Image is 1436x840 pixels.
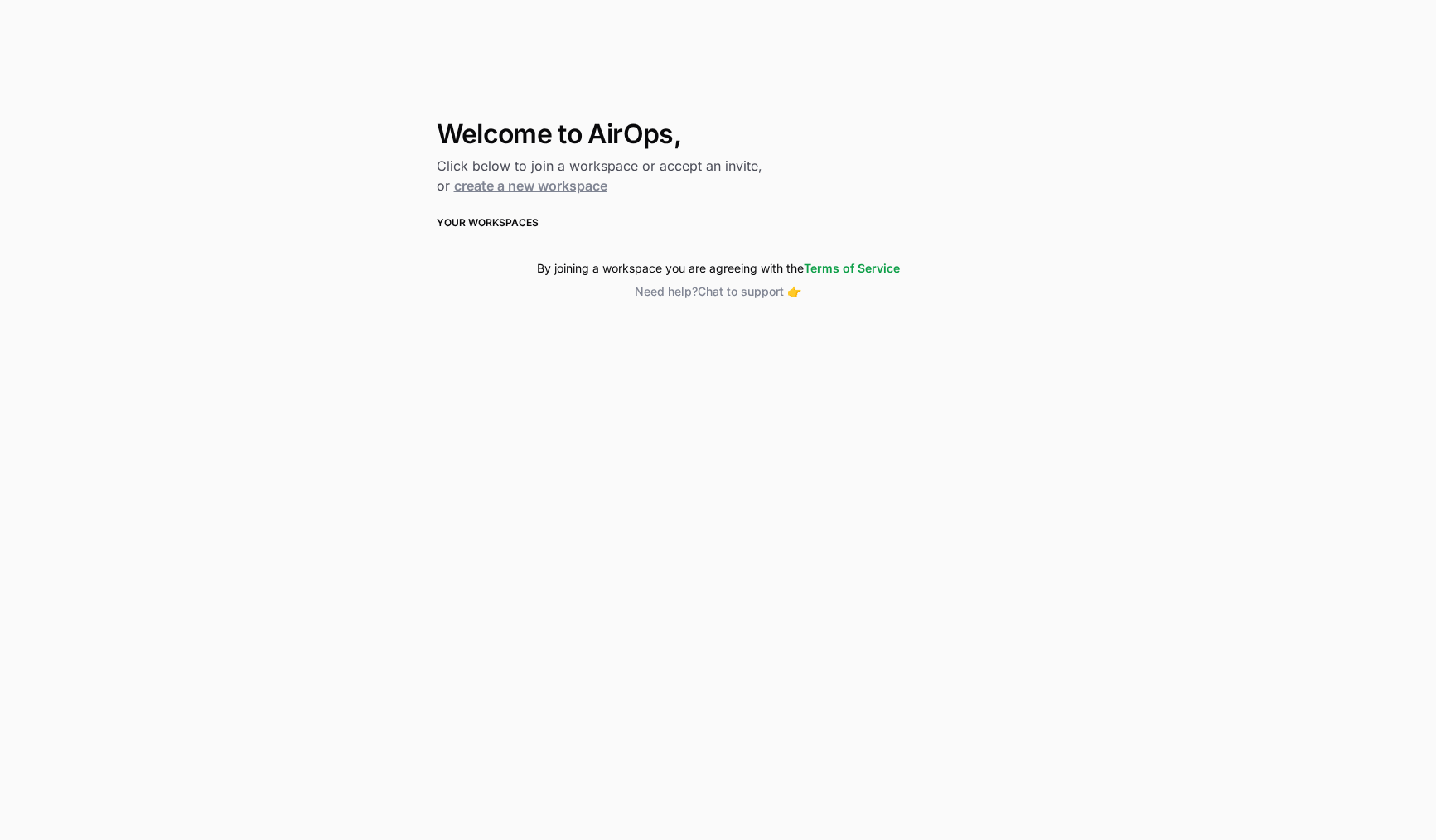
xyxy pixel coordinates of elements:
div: By joining a workspace you are agreeing with the [437,260,1000,277]
span: Chat to support 👉 [698,284,801,298]
a: create a new workspace [454,177,607,194]
h2: Click below to join a workspace or accept an invite, or [437,156,1000,196]
a: Terms of Service [804,261,900,275]
h3: Your Workspaces [437,215,1000,230]
button: Need help?Chat to support 👉 [437,283,1000,300]
span: Need help? [635,284,698,298]
h1: Welcome to AirOps, [437,119,1000,149]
